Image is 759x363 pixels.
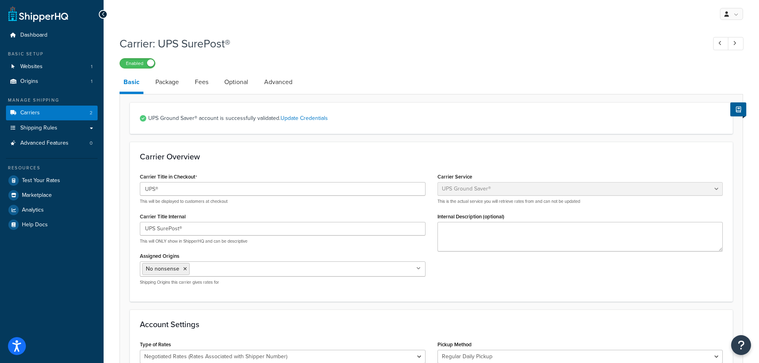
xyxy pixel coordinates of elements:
[22,177,60,184] span: Test Your Rates
[6,188,98,202] a: Marketplace
[191,73,212,92] a: Fees
[731,335,751,355] button: Open Resource Center
[437,198,723,204] p: This is the actual service you will retrieve rates from and can not be updated
[280,114,328,122] a: Update Credentials
[120,36,698,51] h1: Carrier: UPS SurePost®
[6,106,98,120] li: Carriers
[728,37,743,50] a: Next Record
[90,140,92,147] span: 0
[22,192,52,199] span: Marketplace
[120,73,143,94] a: Basic
[730,102,746,116] button: Show Help Docs
[6,121,98,135] a: Shipping Rules
[90,110,92,116] span: 2
[6,51,98,57] div: Basic Setup
[22,222,48,228] span: Help Docs
[20,78,38,85] span: Origins
[20,63,43,70] span: Websites
[140,152,723,161] h3: Carrier Overview
[6,28,98,43] a: Dashboard
[6,136,98,151] li: Advanced Features
[6,106,98,120] a: Carriers2
[20,125,57,131] span: Shipping Rules
[20,32,47,39] span: Dashboard
[6,74,98,89] li: Origins
[437,174,472,180] label: Carrier Service
[6,218,98,232] a: Help Docs
[140,320,723,329] h3: Account Settings
[6,136,98,151] a: Advanced Features0
[140,238,426,244] p: This will ONLY show in ShipperHQ and can be descriptive
[151,73,183,92] a: Package
[713,37,729,50] a: Previous Record
[140,174,197,180] label: Carrier Title in Checkout
[91,63,92,70] span: 1
[20,110,40,116] span: Carriers
[6,203,98,217] a: Analytics
[140,198,426,204] p: This will be displayed to customers at checkout
[6,59,98,74] a: Websites1
[6,59,98,74] li: Websites
[91,78,92,85] span: 1
[140,214,186,220] label: Carrier Title Internal
[260,73,296,92] a: Advanced
[6,173,98,188] a: Test Your Rates
[437,214,504,220] label: Internal Description (optional)
[140,341,171,347] label: Type of Rates
[22,207,44,214] span: Analytics
[20,140,69,147] span: Advanced Features
[140,279,426,285] p: Shipping Origins this carrier gives rates for
[6,165,98,171] div: Resources
[146,265,179,273] span: No nonsense
[6,97,98,104] div: Manage Shipping
[220,73,252,92] a: Optional
[437,341,472,347] label: Pickup Method
[148,113,723,124] span: UPS Ground Saver® account is successfully validated.
[140,253,179,259] label: Assigned Origins
[6,74,98,89] a: Origins1
[120,59,155,68] label: Enabled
